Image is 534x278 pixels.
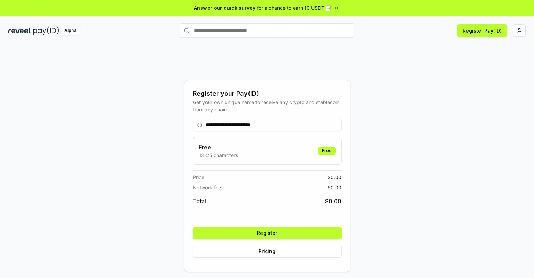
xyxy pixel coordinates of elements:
[193,99,342,113] div: Get your own unique name to receive any crypto and stablecoin, from any chain
[318,147,336,155] div: Free
[193,245,342,258] button: Pricing
[194,4,255,12] span: Answer our quick survey
[193,89,342,99] div: Register your Pay(ID)
[328,174,342,181] span: $ 0.00
[61,26,80,35] div: Alpha
[257,4,332,12] span: for a chance to earn 10 USDT 📝
[325,197,342,205] span: $ 0.00
[328,184,342,191] span: $ 0.00
[193,227,342,239] button: Register
[457,24,507,37] button: Register Pay(ID)
[33,26,59,35] img: pay_id
[199,143,238,151] h3: Free
[193,197,206,205] span: Total
[193,184,221,191] span: Network fee
[8,26,32,35] img: reveel_dark
[199,151,238,159] p: 13-25 characters
[193,174,204,181] span: Price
